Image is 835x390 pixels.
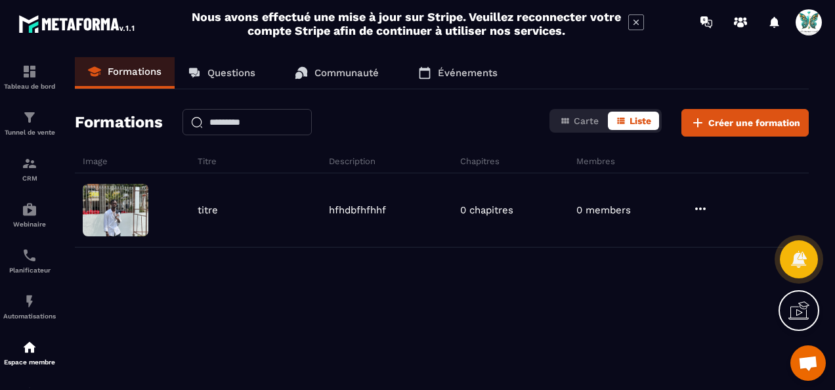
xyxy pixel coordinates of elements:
button: Liste [608,112,659,130]
span: Carte [574,116,599,126]
p: Tunnel de vente [3,129,56,136]
h2: Nous avons effectué une mise à jour sur Stripe. Veuillez reconnecter votre compte Stripe afin de ... [191,10,622,37]
p: CRM [3,175,56,182]
button: Créer une formation [681,109,809,137]
h6: Image [83,156,194,166]
p: Planificateur [3,267,56,274]
img: automations [22,339,37,355]
p: Communauté [314,67,379,79]
a: schedulerschedulerPlanificateur [3,238,56,284]
h2: Formations [75,109,163,137]
button: Carte [552,112,607,130]
p: Tableau de bord [3,83,56,90]
h6: Titre [198,156,326,166]
h6: Chapitres [460,156,573,166]
img: formation-background [83,184,148,236]
img: logo [18,12,137,35]
a: formationformationTableau de bord [3,54,56,100]
a: Formations [75,57,175,89]
a: automationsautomationsWebinaire [3,192,56,238]
a: formationformationTunnel de vente [3,100,56,146]
a: Événements [405,57,511,89]
p: Événements [438,67,498,79]
p: Questions [207,67,255,79]
p: Espace membre [3,358,56,366]
a: automationsautomationsEspace membre [3,330,56,376]
p: Automatisations [3,313,56,320]
p: 0 chapitres [460,204,513,216]
p: hfhdbfhfhhf [329,204,386,216]
a: Ouvrir le chat [790,345,826,381]
p: Webinaire [3,221,56,228]
p: 0 members [576,204,631,216]
span: Créer une formation [708,116,800,129]
h6: Membres [576,156,689,166]
a: automationsautomationsAutomatisations [3,284,56,330]
h6: Description [329,156,457,166]
a: Communauté [282,57,392,89]
p: titre [198,204,218,216]
img: formation [22,64,37,79]
img: automations [22,293,37,309]
span: Liste [630,116,651,126]
p: Formations [108,66,161,77]
a: formationformationCRM [3,146,56,192]
img: scheduler [22,248,37,263]
img: formation [22,110,37,125]
img: automations [22,202,37,217]
a: Questions [175,57,268,89]
img: formation [22,156,37,171]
